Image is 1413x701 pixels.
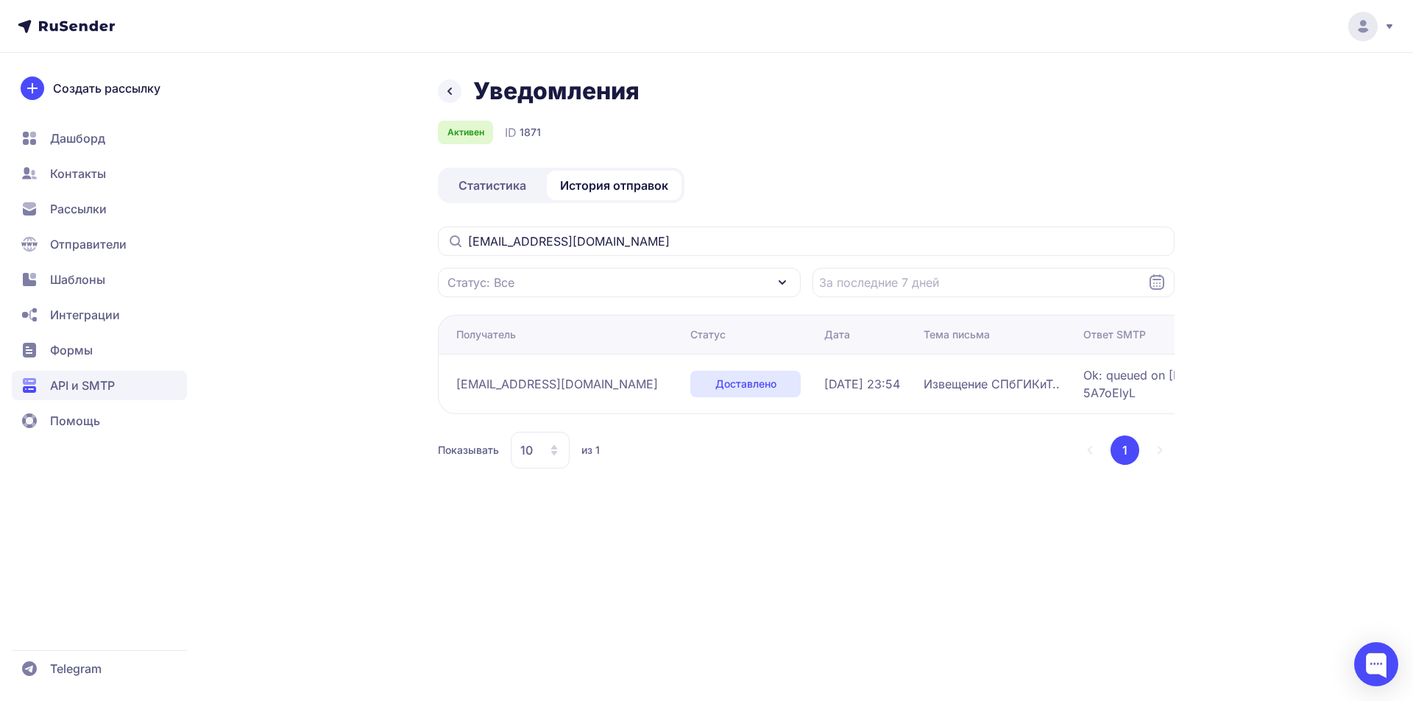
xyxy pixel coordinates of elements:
[50,377,115,394] span: API и SMTP
[50,165,106,182] span: Контакты
[824,327,850,342] div: Дата
[50,235,127,253] span: Отправители
[547,171,681,200] a: История отправок
[447,127,484,138] span: Активен
[581,443,600,458] span: из 1
[50,271,105,288] span: Шаблоны
[12,654,187,683] a: Telegram
[924,375,1060,393] span: Извещение СПбГИКиТ..
[560,177,668,194] span: История отправок
[824,375,900,393] span: [DATE] 23:54
[438,443,499,458] span: Показывать
[1083,327,1146,342] div: Ответ SMTP
[690,327,726,342] div: Статус
[50,200,107,218] span: Рассылки
[447,274,514,291] span: Статус: Все
[50,129,105,147] span: Дашборд
[50,341,93,359] span: Формы
[715,377,776,391] span: Доставлено
[438,227,1175,256] input: Поиск
[456,375,658,393] span: [EMAIL_ADDRESS][DOMAIN_NAME]
[50,412,100,430] span: Помощь
[458,177,526,194] span: Статистика
[1111,435,1139,465] button: 1
[520,441,533,459] span: 10
[473,76,640,106] h1: Уведомления
[812,268,1175,297] input: Datepicker input
[50,306,120,324] span: Интеграции
[924,327,990,342] div: Тема письма
[50,660,102,677] span: Telegram
[505,124,541,141] div: ID
[53,79,160,97] span: Создать рассылку
[456,327,516,342] div: Получатель
[520,125,541,140] span: 1871
[441,171,544,200] a: Статистика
